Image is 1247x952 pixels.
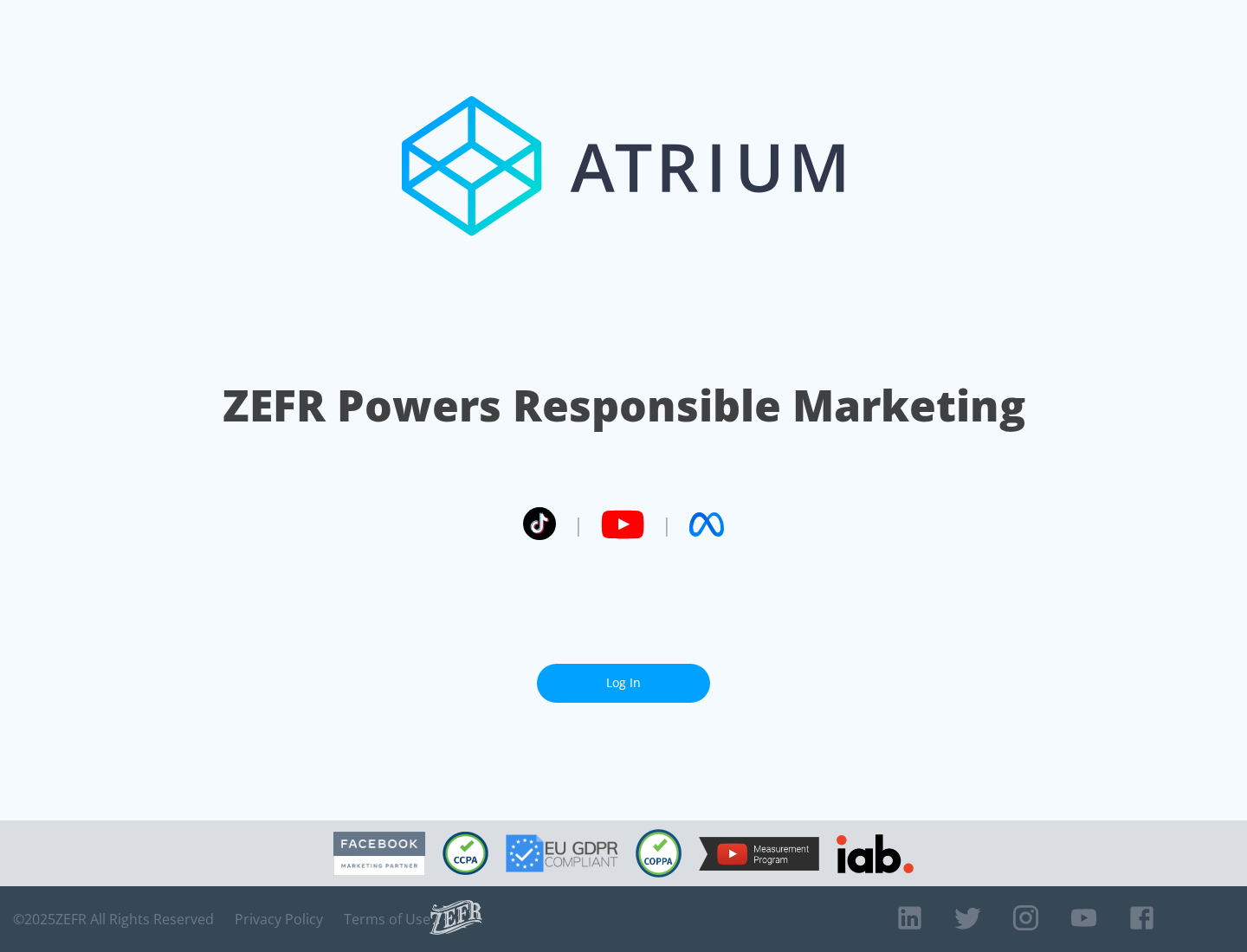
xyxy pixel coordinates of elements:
a: Terms of Use [344,910,430,928]
img: COPPA Compliant [636,829,682,878]
a: Privacy Policy [235,910,323,928]
a: Log In [537,664,710,703]
img: IAB [837,834,914,873]
span: | [662,511,672,537]
span: | [573,511,584,537]
img: CCPA Compliant [443,832,488,875]
h1: ZEFR Powers Responsible Marketing [223,376,1025,435]
img: GDPR Compliant [506,834,618,872]
img: Facebook Marketing Partner [333,832,425,876]
span: © 2025 ZEFR All Rights Reserved [13,910,214,928]
img: YouTube Measurement Program [699,837,819,871]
